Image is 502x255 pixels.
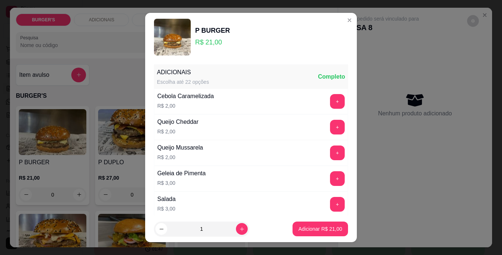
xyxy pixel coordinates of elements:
button: Close [344,14,355,26]
button: add [330,120,345,134]
div: P BURGER [195,25,230,36]
p: R$ 3,00 [157,205,176,212]
div: Queijo Cheddar [157,118,198,126]
div: Geleia de Pimenta [157,169,206,178]
div: Completo [318,72,345,81]
p: R$ 2,00 [157,128,198,135]
p: R$ 2,00 [157,154,203,161]
button: add [330,197,345,212]
button: increase-product-quantity [236,223,248,235]
div: Salada [157,195,176,204]
div: ADICIONAIS [157,68,209,77]
button: Adicionar R$ 21,00 [293,222,348,236]
div: Queijo Mussarela [157,143,203,152]
div: Escolha até 22 opções [157,78,209,86]
button: add [330,146,345,160]
img: product-image [154,19,191,55]
button: add [330,94,345,109]
button: add [330,171,345,186]
button: decrease-product-quantity [155,223,167,235]
p: R$ 21,00 [195,37,230,47]
p: R$ 2,00 [157,102,214,109]
p: R$ 3,00 [157,179,206,187]
div: Cebola Caramelizada [157,92,214,101]
p: Adicionar R$ 21,00 [298,225,342,233]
